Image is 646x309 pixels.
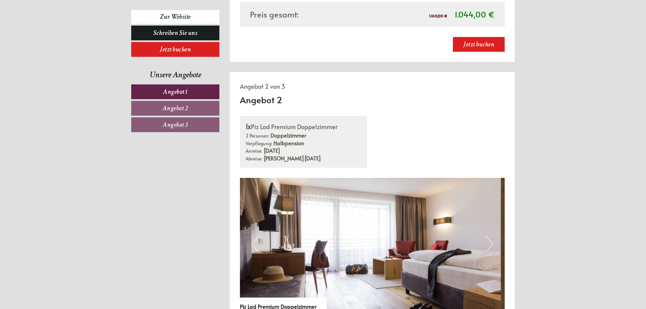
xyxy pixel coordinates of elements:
[246,140,272,147] small: Verpflegung:
[246,122,251,131] b: 1x
[453,37,505,52] a: Jetzt buchen
[240,93,282,106] div: Angebot 2
[263,147,280,154] b: [DATE]
[131,42,219,57] a: Jetzt buchen
[163,120,188,129] span: Angebot 3
[131,69,219,81] div: Unsere Angebote
[240,82,285,90] span: Angebot 2 von 3
[163,87,188,96] span: Angebot 1
[163,104,188,113] span: Angebot 2
[131,10,219,24] a: Zur Website
[252,236,259,253] button: Previous
[486,236,493,253] button: Next
[245,9,372,20] div: Preis gesamt:
[131,26,219,40] a: Schreiben Sie uns
[274,139,304,147] b: Halbpension
[263,154,321,162] b: [PERSON_NAME][DATE]
[246,155,262,162] small: Abreise:
[246,122,362,131] div: Piz Lad Premium Doppelzimmer
[429,13,447,18] span: 1.160,00 €
[455,9,495,20] span: 1.044,00 €
[246,148,262,154] small: Anreise:
[271,131,307,139] b: Doppelzimmer
[246,132,269,139] small: 2 Personen:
